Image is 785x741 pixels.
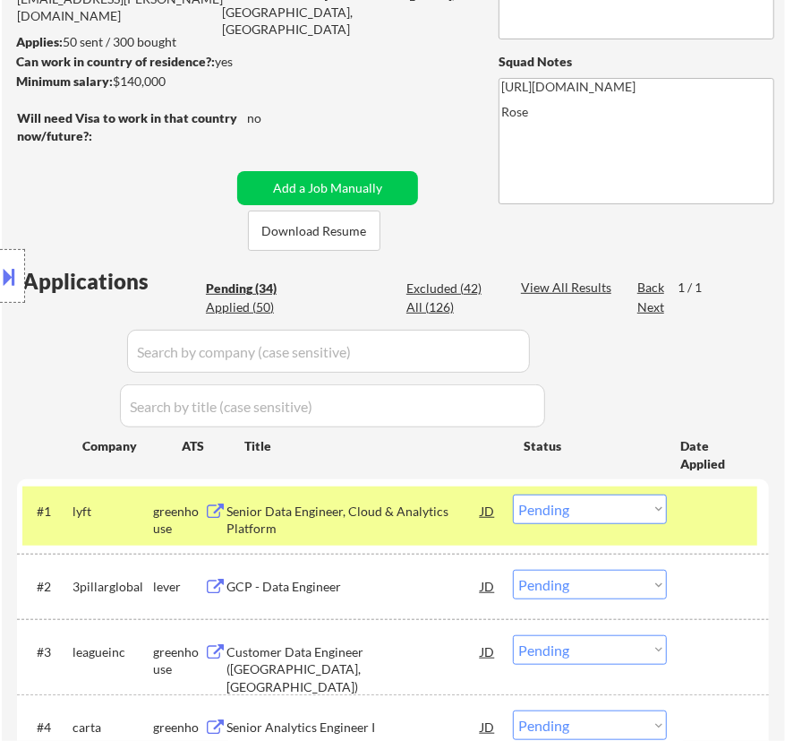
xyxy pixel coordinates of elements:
[226,643,481,696] div: Customer Data Engineer ([GEOGRAPHIC_DATA], [GEOGRAPHIC_DATA])
[479,495,496,527] div: JD
[237,171,418,205] button: Add a Job Manually
[406,280,496,297] div: Excluded (42)
[153,643,204,678] div: greenhouse
[680,437,747,472] div: Date Applied
[73,643,153,661] div: leagueinc
[226,503,481,538] div: Senior Data Engineer, Cloud & Analytics Platform
[120,384,545,427] input: Search by title (case sensitive)
[16,53,309,71] div: yes
[153,503,204,538] div: greenhouse
[73,719,153,737] div: carta
[37,643,58,661] div: #3
[521,279,617,297] div: View All Results
[127,330,530,373] input: Search by company (case sensitive)
[82,437,182,455] div: Company
[37,503,58,521] div: #1
[637,279,666,297] div: Back
[16,34,63,49] strong: Applies:
[153,578,204,596] div: lever
[406,298,496,316] div: All (126)
[16,33,314,51] div: 50 sent / 300 bought
[479,635,496,668] div: JD
[226,578,481,596] div: GCP - Data Engineer
[678,279,719,297] div: 1 / 1
[37,578,58,596] div: #2
[16,73,113,89] strong: Minimum salary:
[499,53,774,71] div: Squad Notes
[226,719,481,737] div: Senior Analytics Engineer I
[16,54,215,69] strong: Can work in country of residence?:
[16,73,314,90] div: $140,000
[37,719,58,737] div: #4
[637,298,666,316] div: Next
[73,503,153,521] div: lyft
[244,437,507,455] div: Title
[182,437,244,455] div: ATS
[73,578,153,596] div: 3pillarglobal
[524,429,654,461] div: Status
[479,570,496,602] div: JD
